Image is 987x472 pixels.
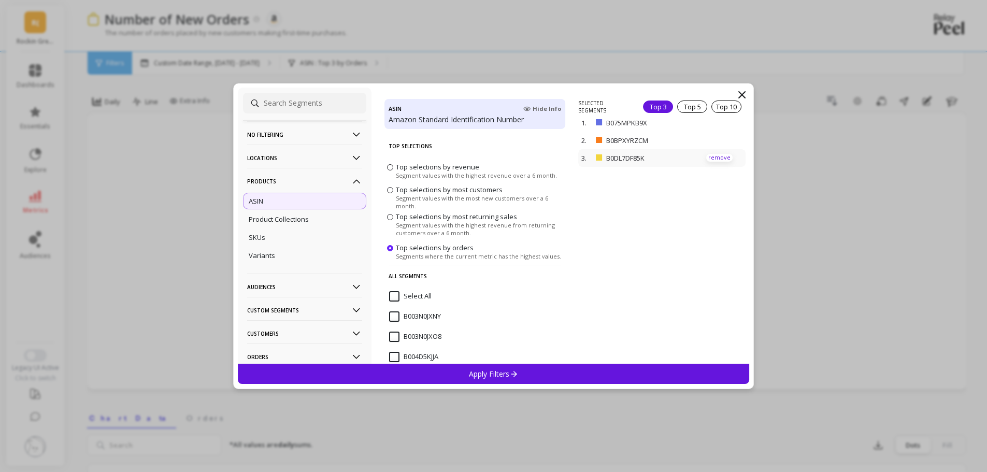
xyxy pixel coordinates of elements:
span: Top selections by orders [396,242,474,252]
p: Orders [247,344,362,370]
span: Segments where the current metric has the highest values. [396,252,561,260]
span: B003N0JXO8 [389,332,441,342]
span: Top selections by most returning sales [396,212,517,221]
span: Hide Info [523,105,561,113]
span: B004D5KJJA [389,352,438,362]
p: 3. [581,153,592,163]
p: Apply Filters [469,369,518,379]
span: Top selections by revenue [396,162,479,171]
p: No filtering [247,121,362,148]
span: Segment values with the most new customers over a 6 month. [396,194,563,210]
p: Amazon Standard Identification Number [389,115,561,125]
p: 1. [581,118,592,127]
p: Top Selections [389,135,561,157]
p: Customers [247,320,362,347]
p: remove [706,154,733,162]
div: Top 10 [711,101,741,113]
p: Locations [247,145,362,171]
p: B0DL7DF85K [606,153,694,163]
p: All Segments [389,265,561,287]
input: Search Segments [243,93,366,113]
div: Top 3 [643,101,673,113]
h4: ASIN [389,103,402,115]
p: B075MPKB9X [606,118,695,127]
span: Segment values with the highest revenue from returning customers over a 6 month. [396,221,563,237]
span: Top selections by most customers [396,185,503,194]
p: SKUs [249,233,265,242]
p: Audiences [247,274,362,300]
p: B0BPXYRZCM [606,136,695,145]
span: Segment values with the highest revenue over a 6 month. [396,171,557,179]
p: Custom Segments [247,297,362,323]
span: B003N0JXNY [389,311,441,322]
p: Products [247,168,362,194]
div: Top 5 [677,101,707,113]
span: Select All [389,291,432,302]
p: 2. [581,136,592,145]
p: ASIN [249,196,263,206]
p: SELECTED SEGMENTS [578,99,631,114]
p: Variants [249,251,275,260]
p: Product Collections [249,214,309,224]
